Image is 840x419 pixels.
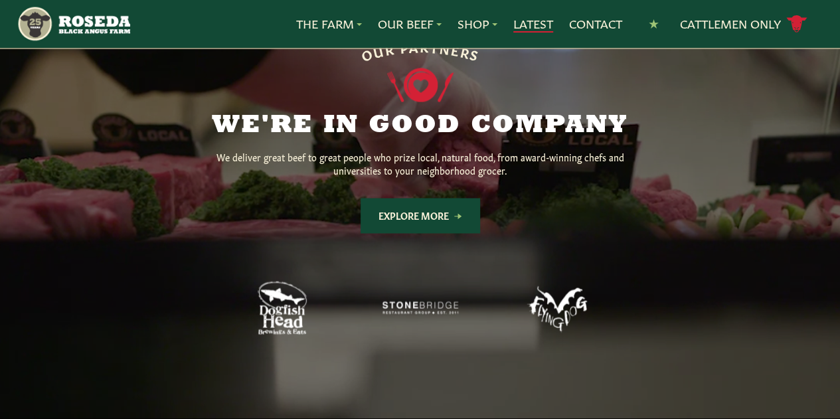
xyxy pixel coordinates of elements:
span: R [383,41,395,56]
a: Explore More [361,198,480,233]
p: We deliver great beef to great people who prize local, natural food, from award-winning chefs and... [208,150,633,177]
h2: We're in Good Company [165,113,675,139]
span: U [371,42,385,58]
span: A [408,39,420,54]
span: R [419,39,429,53]
span: S [468,46,481,62]
a: Latest [513,15,553,33]
span: R [459,43,472,60]
span: P [398,39,409,54]
a: Our Beef [378,15,442,33]
span: N [438,39,452,55]
span: O [359,44,375,62]
a: Contact [569,15,622,33]
a: The Farm [296,15,362,33]
span: E [450,41,462,57]
div: OUR PARTNERS [359,39,481,62]
span: T [429,39,440,54]
img: https://roseda.com/wp-content/uploads/2021/05/roseda-25-header.png [17,5,130,42]
a: Cattlemen Only [680,13,807,36]
a: Shop [458,15,497,33]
